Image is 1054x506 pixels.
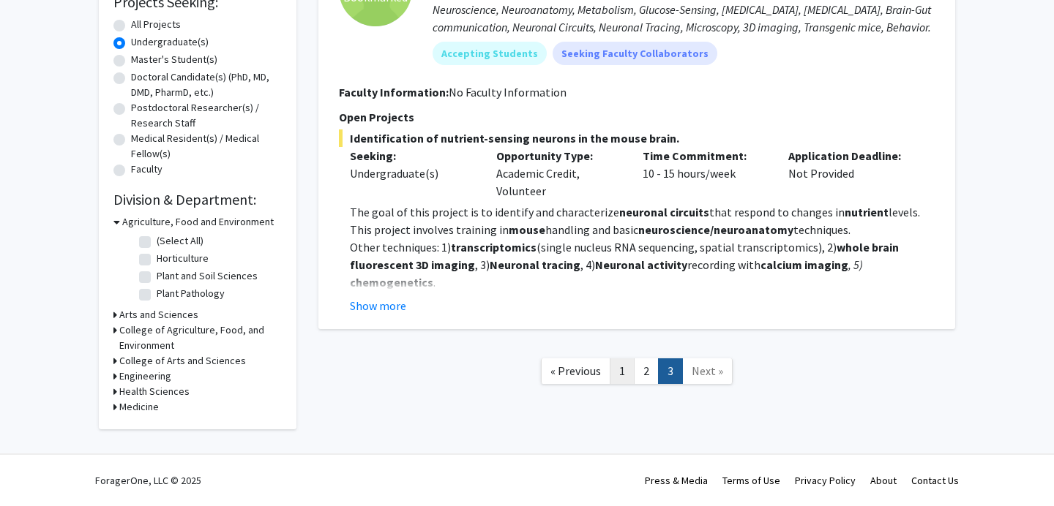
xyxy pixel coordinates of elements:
[682,358,733,384] a: Next Page
[485,147,632,200] div: Academic Credit, Volunteer
[113,191,282,208] h2: Division & Department:
[339,129,935,147] span: Identification of nutrient-sensing neurons in the mouse brain.
[451,240,537,254] strong: transcriptomics
[619,205,709,219] strong: neuronal circuits
[692,363,723,378] span: Next »
[350,165,474,182] div: Undergraduate(s)
[131,69,282,100] label: Doctoral Candidate(s) (PhD, MD, DMD, PharmD, etc.)
[350,275,433,290] strong: chemogenetics
[350,147,474,165] p: Seeking:
[553,42,717,65] mat-chip: Seeking Faculty Collaborators
[541,358,610,384] a: Previous
[433,1,935,36] div: Neuroscience, Neuroanatomy, Metabolism, Glucose-Sensing, [MEDICAL_DATA], [MEDICAL_DATA], Brain-Gu...
[350,203,935,238] p: The goal of this project is to identify and characterize that respond to changes in levels. This ...
[449,85,567,99] span: No Faculty Information
[131,34,209,50] label: Undergraduate(s)
[645,474,708,487] a: Press & Media
[638,222,793,237] strong: neuroscience/neuroanatomy
[131,52,217,67] label: Master's Student(s)
[788,147,913,165] p: Application Deadline:
[339,85,449,99] b: Faculty Information:
[610,358,635,384] a: 1
[760,257,848,272] strong: calcium imaging
[131,17,181,32] label: All Projects
[350,297,406,314] button: Show more
[490,257,580,272] strong: Neuronal tracing
[131,131,282,162] label: Medical Resident(s) / Medical Fellow(s)
[911,474,959,487] a: Contact Us
[131,100,282,131] label: Postdoctoral Researcher(s) / Research Staff
[95,455,201,506] div: ForagerOne, LLC © 2025
[131,162,162,177] label: Faculty
[550,363,601,378] span: « Previous
[122,214,274,230] h3: Agriculture, Food and Environment
[157,251,209,266] label: Horticulture
[509,222,545,237] strong: mouse
[845,205,889,219] strong: nutrient
[795,474,856,487] a: Privacy Policy
[119,353,246,369] h3: College of Arts and Sciences
[433,42,547,65] mat-chip: Accepting Students
[848,257,863,272] em: , 5)
[11,440,62,495] iframe: Chat
[496,147,621,165] p: Opportunity Type:
[777,147,924,200] div: Not Provided
[119,322,282,353] h3: College of Agriculture, Food, and Environment
[119,399,159,415] h3: Medicine
[595,257,687,272] strong: Neuronal activity
[119,307,198,322] h3: Arts and Sciences
[157,286,225,301] label: Plant Pathology
[634,358,659,384] a: 2
[119,384,190,399] h3: Health Sciences
[157,268,258,284] label: Plant and Soil Sciences
[658,358,683,384] a: 3
[318,344,955,403] nav: Page navigation
[339,108,935,126] p: Open Projects
[870,474,897,487] a: About
[722,474,780,487] a: Terms of Use
[119,369,171,384] h3: Engineering
[157,233,203,249] label: (Select All)
[643,147,767,165] p: Time Commitment:
[632,147,778,200] div: 10 - 15 hours/week
[350,238,935,291] p: Other techniques: 1) (single nucleus RNA sequencing, spatial transcriptomics), 2) , 3) , 4) recor...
